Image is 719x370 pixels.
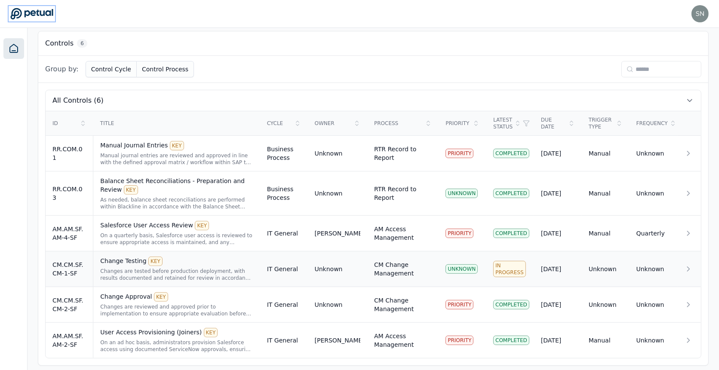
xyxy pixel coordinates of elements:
[493,116,527,130] div: Latest Status
[100,303,253,317] div: Changes are reviewed and approved prior to implementation to ensure appropriate evaluation before...
[52,145,86,162] div: RR.COM.01
[267,120,301,127] div: Cycle
[541,265,575,273] div: [DATE]
[315,120,361,127] div: Owner
[170,141,184,150] div: KEY
[86,61,137,77] button: Control Cycle
[541,300,575,309] div: [DATE]
[582,136,630,171] td: Manual
[315,336,361,345] div: [PERSON_NAME]
[100,328,253,337] div: User Access Provisioning (Joiners)
[493,229,529,238] div: Completed
[541,229,575,238] div: [DATE]
[100,268,253,281] div: Changes are tested before production deployment, with results documented and retained for review ...
[315,300,343,309] div: Unknown
[148,257,163,266] div: KEY
[374,332,432,349] div: AM Access Management
[374,145,432,162] div: RTR Record to Report
[315,265,343,273] div: Unknown
[446,264,478,274] div: UNKNOWN
[315,229,361,238] div: [PERSON_NAME]
[541,116,575,130] div: Due Date
[315,189,343,198] div: Unknown
[100,221,253,230] div: Salesforce User Access Review
[45,38,74,49] h3: Controls
[260,171,308,216] td: Business Process
[630,287,677,323] td: Unknown
[260,287,308,323] td: IT General
[100,196,253,210] div: As needed, balance sheet reconciliations are performed within Blackline in accordance with the Ba...
[630,323,677,358] td: Unknown
[260,251,308,287] td: IT General
[582,287,630,323] td: Unknown
[52,225,86,242] div: AM.AM.SF.AM-4-SF
[446,336,473,345] div: PRIORITY
[100,232,253,246] div: On a quarterly basis, Salesforce user access is reviewed to ensure appropriate access is maintain...
[374,185,432,202] div: RTR Record to Report
[582,323,630,358] td: Manual
[260,216,308,251] td: IT General
[3,38,24,59] a: Dashboard
[374,296,432,313] div: CM Change Management
[446,120,479,127] div: Priority
[52,95,104,106] span: All Controls (6)
[493,300,529,309] div: Completed
[52,260,86,278] div: CM.CM.SF.CM-1-SF
[582,216,630,251] td: Manual
[446,149,473,158] div: PRIORITY
[100,152,253,166] div: Manual journal entries are reviewed and approved in line with the defined approval matrix / workf...
[541,189,575,198] div: [DATE]
[52,296,86,313] div: CM.CM.SF.CM-2-SF
[630,251,677,287] td: Unknown
[446,189,478,198] div: UNKNOWN
[137,61,194,77] button: Control Process
[100,177,253,195] div: Balance Sheet Reconciliations - Preparation and Review
[100,120,253,127] div: Title
[46,90,701,111] button: All Controls (6)
[77,39,87,48] span: 6
[100,339,253,353] div: On an ad hoc basis, administrators provision Salesforce access using documented ServiceNow approv...
[260,323,308,358] td: IT General
[630,136,677,171] td: Unknown
[582,171,630,216] td: Manual
[691,5,709,22] img: snir+arm@petual.ai
[52,185,86,202] div: RR.COM.03
[374,260,432,278] div: CM Change Management
[446,229,473,238] div: PRIORITY
[374,120,432,127] div: Process
[100,257,253,266] div: Change Testing
[315,149,343,158] div: Unknown
[10,8,53,20] a: Go to Dashboard
[541,336,575,345] div: [DATE]
[100,141,253,150] div: Manual Journal Entries
[589,116,623,130] div: Trigger Type
[52,120,86,127] div: ID
[124,185,138,195] div: KEY
[374,225,432,242] div: AM Access Management
[582,251,630,287] td: Unknown
[195,221,209,230] div: KEY
[204,328,218,337] div: KEY
[45,64,79,74] span: Group by:
[493,261,525,277] div: In Progress
[260,136,308,171] td: Business Process
[52,332,86,349] div: AM.AM.SF.AM-2-SF
[541,149,575,158] div: [DATE]
[636,120,670,127] div: Frequency
[630,171,677,216] td: Unknown
[154,292,168,302] div: KEY
[493,189,529,198] div: Completed
[493,149,529,158] div: Completed
[630,216,677,251] td: Quarterly
[100,292,253,302] div: Change Approval
[493,336,529,345] div: Completed
[446,300,473,309] div: PRIORITY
